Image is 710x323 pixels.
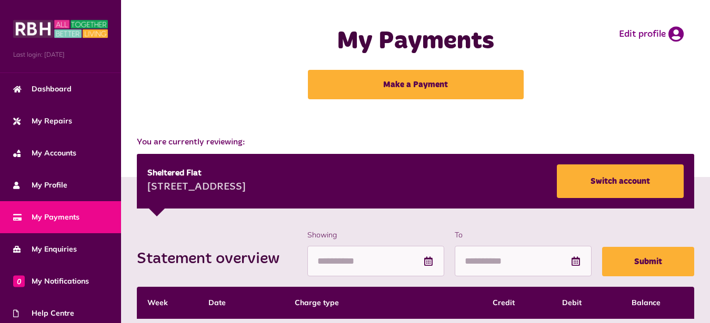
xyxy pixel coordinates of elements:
[13,148,76,159] span: My Accounts
[13,180,67,191] span: My Profile
[147,180,246,195] div: [STREET_ADDRESS]
[557,164,684,198] a: Switch account
[13,50,108,59] span: Last login: [DATE]
[13,275,25,287] span: 0
[13,84,72,95] span: Dashboard
[279,26,553,57] h1: My Payments
[13,308,74,319] span: Help Centre
[619,26,684,42] a: Edit profile
[13,18,108,39] img: MyRBH
[308,70,524,99] a: Make a Payment
[13,244,77,255] span: My Enquiries
[13,116,72,127] span: My Repairs
[137,136,694,149] span: You are currently reviewing:
[13,276,89,287] span: My Notifications
[147,167,246,180] div: Sheltered Flat
[13,212,79,223] span: My Payments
